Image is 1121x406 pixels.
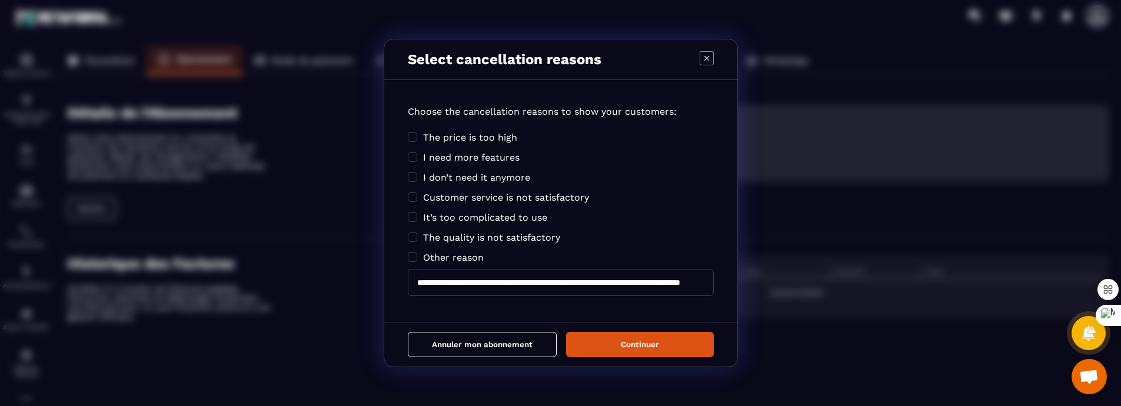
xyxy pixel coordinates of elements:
[423,192,589,203] span: Customer service is not satisfactory
[408,51,601,68] p: Select cancellation reasons
[423,252,484,263] span: Other reason
[423,232,560,243] span: The quality is not satisfactory
[566,332,714,357] button: Continuer
[423,132,517,143] span: The price is too high
[423,152,520,163] span: I need more features
[408,106,714,117] p: Choose the cancellation reasons to show your customers:
[408,332,557,357] button: Annuler mon abonnement
[423,212,547,223] span: It’s too complicated to use
[1072,359,1107,394] a: Ouvrir le chat
[423,172,530,183] span: I don’t need it anymore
